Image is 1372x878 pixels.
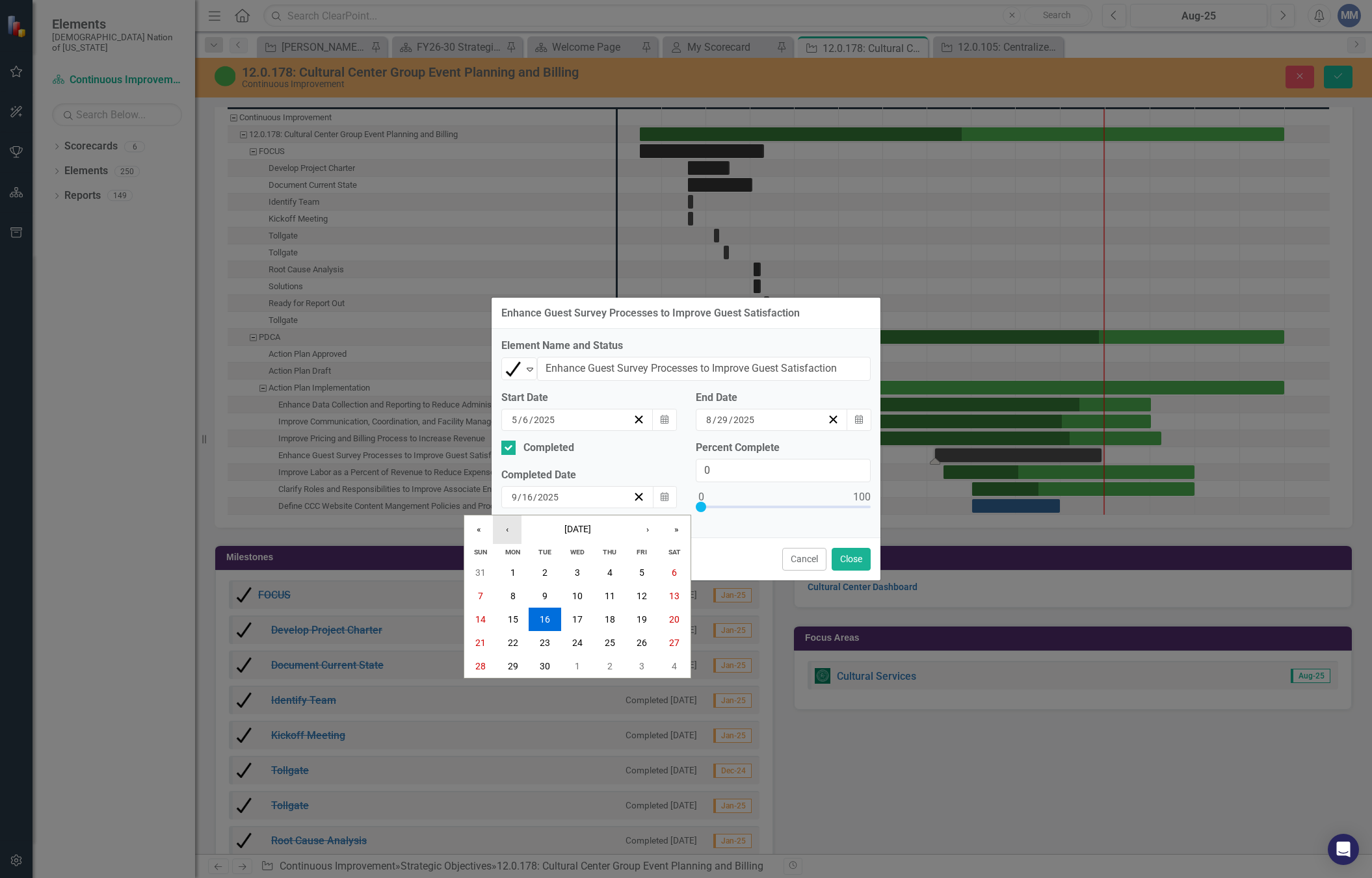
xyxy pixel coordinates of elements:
[605,614,615,625] abbr: September 18, 2025
[561,584,594,608] button: September 10, 2025
[475,661,486,671] abbr: September 28, 2025
[626,654,659,678] button: October 3, 2025
[561,654,594,678] button: October 1, 2025
[508,614,518,625] abbr: September 15, 2025
[572,614,583,625] abbr: September 17, 2025
[508,661,518,671] abbr: September 29, 2025
[537,357,871,381] input: Name
[575,661,580,671] abbr: October 1, 2025
[475,567,486,578] abbr: August 31, 2025
[561,608,594,631] button: September 17, 2025
[658,631,691,654] button: September 27, 2025
[475,614,486,625] abbr: September 14, 2025
[497,608,529,631] button: September 15, 2025
[464,515,493,544] button: «
[696,441,871,456] label: Percent Complete
[478,591,483,601] abbr: September 7, 2025
[605,638,615,648] abbr: September 25, 2025
[607,567,613,578] abbr: September 4, 2025
[510,591,516,601] abbr: September 8, 2025
[696,391,871,406] div: End Date
[626,631,659,654] button: September 26, 2025
[572,591,583,601] abbr: September 10, 2025
[637,614,647,625] abbr: September 19, 2025
[464,584,497,608] button: September 7, 2025
[594,561,626,584] button: September 4, 2025
[540,614,550,625] abbr: September 16, 2025
[540,638,550,648] abbr: September 23, 2025
[564,524,591,534] span: [DATE]
[713,414,717,426] span: /
[529,414,533,426] span: /
[639,567,644,578] abbr: September 5, 2025
[637,638,647,648] abbr: September 26, 2025
[662,515,691,544] button: »
[669,638,679,648] abbr: September 27, 2025
[497,584,529,608] button: September 8, 2025
[510,567,516,578] abbr: September 1, 2025
[561,631,594,654] button: September 24, 2025
[464,654,497,678] button: September 28, 2025
[607,661,613,671] abbr: October 2, 2025
[518,491,521,503] span: /
[529,608,561,631] button: September 16, 2025
[561,561,594,584] button: September 3, 2025
[493,515,521,544] button: ‹
[521,515,633,544] button: [DATE]
[603,548,616,556] abbr: Thursday
[518,414,522,426] span: /
[497,561,529,584] button: September 1, 2025
[669,614,679,625] abbr: September 20, 2025
[505,361,521,377] img: Completed
[832,548,871,571] button: Close
[637,548,647,556] abbr: Friday
[672,661,677,671] abbr: October 4, 2025
[605,591,615,601] abbr: September 11, 2025
[474,548,487,556] abbr: Sunday
[521,491,533,504] input: dd
[570,548,585,556] abbr: Wednesday
[497,654,529,678] button: September 29, 2025
[529,631,561,654] button: September 23, 2025
[540,661,550,671] abbr: September 30, 2025
[533,491,537,503] span: /
[501,391,676,406] div: Start Date
[626,561,659,584] button: September 5, 2025
[529,561,561,584] button: September 2, 2025
[529,654,561,678] button: September 30, 2025
[511,491,518,504] input: mm
[508,638,518,648] abbr: September 22, 2025
[633,515,662,544] button: ›
[637,591,647,601] abbr: September 12, 2025
[669,591,679,601] abbr: September 13, 2025
[594,654,626,678] button: October 2, 2025
[594,631,626,654] button: September 25, 2025
[542,567,547,578] abbr: September 2, 2025
[505,548,520,556] abbr: Monday
[668,548,681,556] abbr: Saturday
[464,561,497,584] button: August 31, 2025
[639,661,644,671] abbr: October 3, 2025
[501,339,871,354] label: Element Name and Status
[1328,834,1359,865] div: Open Intercom Messenger
[626,608,659,631] button: September 19, 2025
[658,608,691,631] button: September 20, 2025
[658,584,691,608] button: September 13, 2025
[672,567,677,578] abbr: September 6, 2025
[497,631,529,654] button: September 22, 2025
[542,591,547,601] abbr: September 9, 2025
[537,491,559,504] input: yyyy
[626,584,659,608] button: September 12, 2025
[464,608,497,631] button: September 14, 2025
[538,548,551,556] abbr: Tuesday
[594,608,626,631] button: September 18, 2025
[658,654,691,678] button: October 4, 2025
[658,561,691,584] button: September 6, 2025
[575,567,580,578] abbr: September 3, 2025
[475,638,486,648] abbr: September 21, 2025
[782,548,826,571] button: Cancel
[501,307,800,319] div: Enhance Guest Survey Processes to Improve Guest Satisfaction
[572,638,583,648] abbr: September 24, 2025
[729,414,733,426] span: /
[464,631,497,654] button: September 21, 2025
